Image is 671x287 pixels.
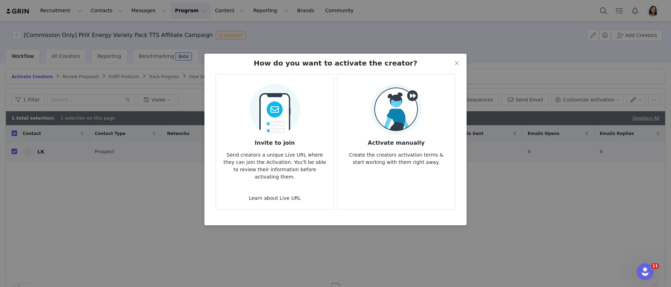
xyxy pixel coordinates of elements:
[447,54,467,73] button: Close
[343,147,449,166] p: Create the creators activation terms & start working with them right away.
[343,135,449,147] h3: Activate manually
[371,84,421,135] img: Manual
[454,60,460,66] i: icon: close
[254,58,417,68] h2: How do you want to activate the creator?
[651,263,659,269] span: 11
[249,195,301,201] a: Learn about Live URL
[637,263,654,280] iframe: Intercom live chat
[222,147,328,181] p: Send creators a unique Live URL where they can join the Activation. You'll be able to review thei...
[222,135,328,147] h3: Invite to join
[250,80,300,135] img: Send Email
